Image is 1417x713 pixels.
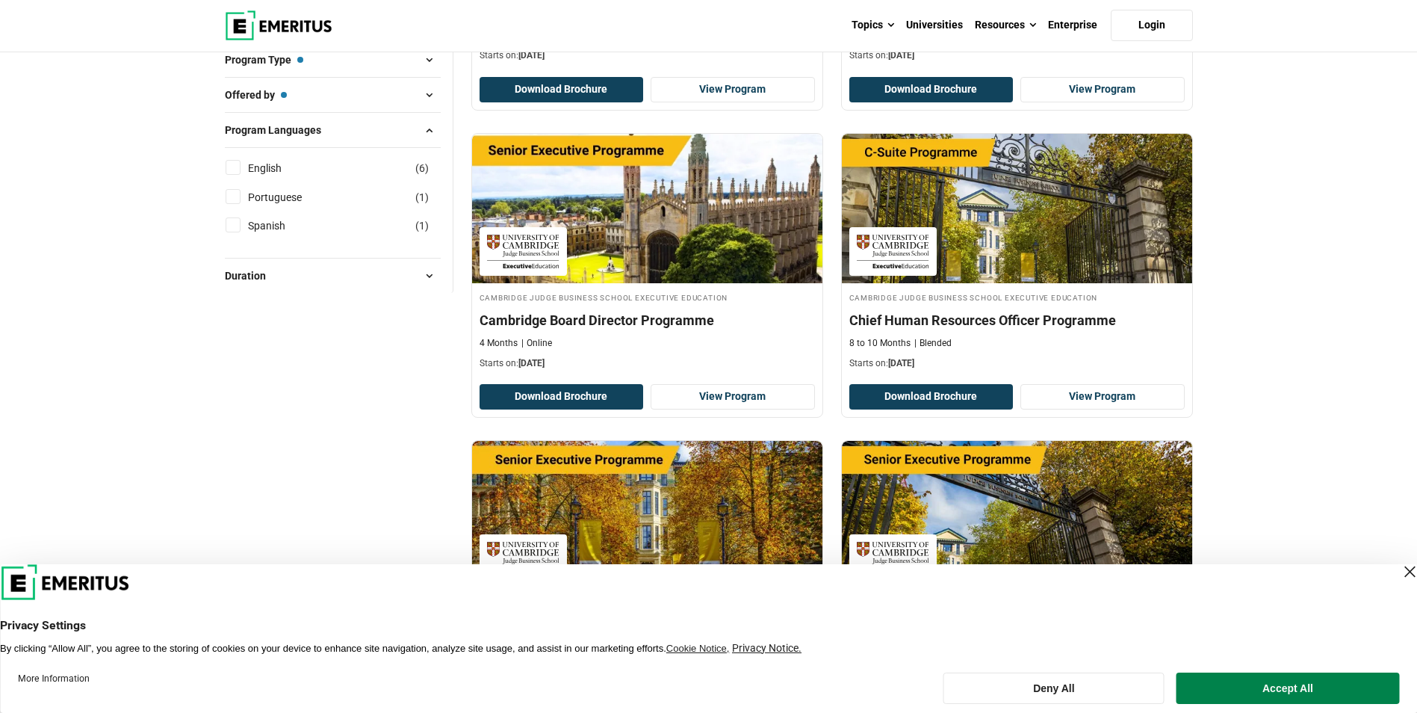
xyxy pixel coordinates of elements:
img: Cambridge Family Business Leadership Programme | Online Leadership Course [842,441,1192,590]
span: Program Languages [225,122,333,138]
span: Duration [225,268,278,284]
a: View Program [1020,77,1185,102]
h4: Chief Human Resources Officer Programme [849,311,1185,330]
p: Blended [914,337,952,350]
button: Program Type [225,49,441,71]
span: 1 [419,220,425,232]
span: ( ) [415,217,429,234]
a: View Program [1020,384,1185,410]
span: [DATE] [888,358,914,368]
span: 1 [419,191,425,203]
a: View Program [651,77,815,102]
img: Cambridge Judge Business School Executive Education [857,235,929,268]
span: Offered by [225,87,287,103]
a: Business Management Course by Cambridge Judge Business School Executive Education - January 12, 2... [472,134,822,377]
button: Download Brochure [849,77,1014,102]
span: [DATE] [888,50,914,61]
span: [DATE] [518,50,545,61]
img: Cambridge Board Director Programme | Online Business Management Course [472,134,822,283]
span: ( ) [415,160,429,176]
a: Login [1111,10,1193,41]
p: 8 to 10 Months [849,337,911,350]
a: English [248,160,311,176]
a: AI and Machine Learning Course by Cambridge Judge Business School Executive Education - March 2, ... [472,441,822,685]
a: View Program [651,384,815,410]
a: Portuguese [248,189,332,206]
p: Starts on: [849,49,1185,62]
p: Online [521,337,552,350]
img: Cambridge AI Leadership Programme | Online AI and Machine Learning Course [472,441,822,590]
button: Download Brochure [480,77,644,102]
p: Starts on: [480,49,815,62]
img: Chief Human Resources Officer Programme | Online Human Resources Course [842,134,1192,283]
span: 6 [419,162,425,174]
a: Leadership Course by Cambridge Judge Business School Executive Education - March 16, 2026 Cambrid... [842,441,1192,685]
button: Program Languages [225,119,441,141]
span: Program Type [225,52,303,68]
span: ( ) [415,189,429,206]
button: Download Brochure [480,384,644,410]
img: Cambridge Judge Business School Executive Education [857,542,929,575]
button: Offered by [225,84,441,106]
h4: Cambridge Board Director Programme [480,311,815,330]
h4: Cambridge Judge Business School Executive Education [480,291,815,303]
span: [DATE] [518,358,545,368]
h4: Cambridge Judge Business School Executive Education [849,291,1185,303]
button: Duration [225,265,441,287]
img: Cambridge Judge Business School Executive Education [487,542,559,575]
p: 4 Months [480,337,518,350]
button: Download Brochure [849,384,1014,410]
p: Starts on: [849,357,1185,370]
img: Cambridge Judge Business School Executive Education [487,235,559,268]
a: Human Resources Course by Cambridge Judge Business School Executive Education - January 29, 2026 ... [842,134,1192,377]
a: Spanish [248,217,315,234]
p: Starts on: [480,357,815,370]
